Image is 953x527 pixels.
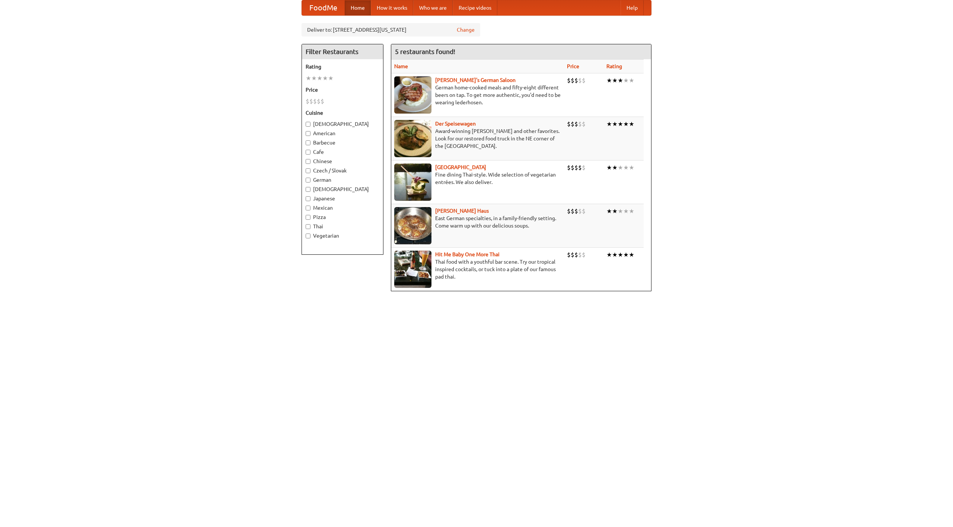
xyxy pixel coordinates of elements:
h5: Price [306,86,379,93]
li: ★ [618,207,623,215]
input: Chinese [306,159,310,164]
li: ★ [606,76,612,85]
li: $ [571,207,574,215]
li: ★ [629,251,634,259]
input: Czech / Slovak [306,168,310,173]
a: FoodMe [302,0,345,15]
a: Recipe videos [453,0,497,15]
a: Price [567,63,579,69]
li: $ [574,76,578,85]
label: Barbecue [306,139,379,146]
label: Mexican [306,204,379,212]
li: ★ [612,120,618,128]
input: Japanese [306,196,310,201]
label: Chinese [306,158,379,165]
li: $ [582,207,586,215]
li: $ [571,251,574,259]
p: Fine dining Thai-style. Wide selection of vegetarian entrées. We also deliver. [394,171,561,186]
li: $ [574,120,578,128]
li: ★ [618,251,623,259]
li: $ [578,251,582,259]
a: Who we are [413,0,453,15]
li: $ [567,120,571,128]
li: ★ [606,207,612,215]
li: $ [571,76,574,85]
li: ★ [623,164,629,172]
input: Cafe [306,150,310,155]
ng-pluralize: 5 restaurants found! [395,48,455,55]
li: $ [317,97,321,105]
img: babythai.jpg [394,251,431,288]
li: $ [582,120,586,128]
input: German [306,178,310,182]
li: ★ [629,76,634,85]
li: ★ [606,164,612,172]
a: Home [345,0,371,15]
a: [PERSON_NAME]'s German Saloon [435,77,516,83]
li: ★ [612,164,618,172]
li: $ [313,97,317,105]
li: ★ [606,251,612,259]
label: Czech / Slovak [306,167,379,174]
li: ★ [322,74,328,82]
label: Vegetarian [306,232,379,239]
input: American [306,131,310,136]
li: $ [578,207,582,215]
a: Name [394,63,408,69]
li: $ [574,207,578,215]
p: East German specialties, in a family-friendly setting. Come warm up with our delicious soups. [394,215,561,229]
input: Thai [306,224,310,229]
li: $ [306,97,309,105]
a: Help [621,0,644,15]
li: $ [574,251,578,259]
label: Pizza [306,213,379,221]
img: speisewagen.jpg [394,120,431,157]
label: [DEMOGRAPHIC_DATA] [306,120,379,128]
input: Mexican [306,206,310,210]
label: Japanese [306,195,379,202]
input: Pizza [306,215,310,220]
li: $ [571,164,574,172]
p: Thai food with a youthful bar scene. Try our tropical inspired cocktails, or tuck into a plate of... [394,258,561,280]
a: Der Speisewagen [435,121,476,127]
li: ★ [317,74,322,82]
a: [PERSON_NAME] Haus [435,208,489,214]
input: Vegetarian [306,234,310,238]
img: satay.jpg [394,164,431,201]
li: $ [582,76,586,85]
input: Barbecue [306,140,310,145]
li: $ [582,164,586,172]
li: ★ [612,76,618,85]
li: ★ [311,74,317,82]
a: How it works [371,0,413,15]
h5: Cuisine [306,109,379,117]
h4: Filter Restaurants [302,44,383,59]
li: ★ [618,164,623,172]
a: [GEOGRAPHIC_DATA] [435,164,486,170]
li: $ [567,164,571,172]
label: Cafe [306,148,379,156]
li: $ [321,97,324,105]
li: ★ [618,120,623,128]
input: [DEMOGRAPHIC_DATA] [306,187,310,192]
p: Award-winning [PERSON_NAME] and other favorites. Look for our restored food truck in the NE corne... [394,127,561,150]
label: German [306,176,379,184]
li: $ [578,76,582,85]
li: ★ [606,120,612,128]
a: Hit Me Baby One More Thai [435,251,500,257]
li: $ [571,120,574,128]
input: [DEMOGRAPHIC_DATA] [306,122,310,127]
li: ★ [612,207,618,215]
a: Rating [606,63,622,69]
li: $ [582,251,586,259]
p: German home-cooked meals and fifty-eight different beers on tap. To get more authentic, you'd nee... [394,84,561,106]
li: ★ [623,207,629,215]
a: Change [457,26,475,34]
li: ★ [623,76,629,85]
li: ★ [612,251,618,259]
li: $ [567,251,571,259]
